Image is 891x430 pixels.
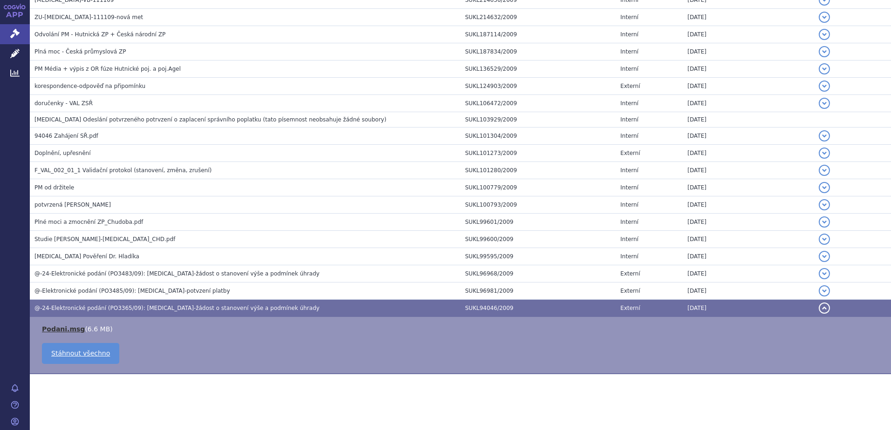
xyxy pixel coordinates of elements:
[819,199,830,210] button: detail
[42,325,85,333] a: Podani.msg
[34,236,175,242] span: Studie Feltes-Synagis_CHD.pdf
[460,282,616,300] td: SUKL96981/2009
[683,60,814,78] td: [DATE]
[460,112,616,128] td: SUKL103929/2009
[34,288,230,294] span: @-Elektronické podání (PO3485/09): Synagis-potvzení platby
[819,148,830,159] button: detail
[819,302,830,314] button: detail
[683,231,814,248] td: [DATE]
[620,83,640,89] span: Externí
[42,343,119,364] a: Stáhnout všechno
[620,116,638,123] span: Interní
[683,179,814,196] td: [DATE]
[460,265,616,282] td: SUKL96968/2009
[620,48,638,55] span: Interní
[460,179,616,196] td: SUKL100779/2009
[683,128,814,145] td: [DATE]
[683,162,814,179] td: [DATE]
[683,95,814,112] td: [DATE]
[683,300,814,317] td: [DATE]
[683,214,814,231] td: [DATE]
[460,162,616,179] td: SUKL101280/2009
[683,282,814,300] td: [DATE]
[34,133,98,139] span: 94046 Zahájení SŘ.pdf
[88,325,110,333] span: 6.6 MB
[819,29,830,40] button: detail
[34,270,320,277] span: @-24-Elektronické podání (PO3483/09): SYNAGIS-žádost o stanovení výše a podmínek úhrady
[42,324,882,334] li: ( )
[460,43,616,60] td: SUKL187834/2009
[34,100,93,107] span: doručenky - VAL ZSŘ
[620,31,638,38] span: Interní
[34,167,212,174] span: F_VAL_002_01_1 Validační protokol (stanovení, změna, zrušení)
[460,60,616,78] td: SUKL136529/2009
[620,66,638,72] span: Interní
[819,12,830,23] button: detail
[34,83,145,89] span: korespondence-odpověď na připomínku
[620,219,638,225] span: Interní
[683,78,814,95] td: [DATE]
[683,9,814,26] td: [DATE]
[620,184,638,191] span: Interní
[819,63,830,74] button: detail
[34,48,126,55] span: Plná moc - Česká průmyslová ZP
[34,219,143,225] span: Plné moci a zmocnění ZP_Chudoba.pdf
[460,95,616,112] td: SUKL106472/2009
[620,253,638,260] span: Interní
[819,81,830,92] button: detail
[620,167,638,174] span: Interní
[683,196,814,214] td: [DATE]
[460,214,616,231] td: SUKL99601/2009
[460,26,616,43] td: SUKL187114/2009
[819,98,830,109] button: detail
[819,268,830,279] button: detail
[683,112,814,128] td: [DATE]
[683,145,814,162] td: [DATE]
[34,253,139,260] span: Synagis Pověření Dr. Hladíka
[819,251,830,262] button: detail
[34,150,91,156] span: Doplnění, upřesnění
[819,234,830,245] button: detail
[620,100,638,107] span: Interní
[620,14,638,20] span: Interní
[819,165,830,176] button: detail
[460,248,616,265] td: SUKL99595/2009
[460,196,616,214] td: SUKL100793/2009
[460,128,616,145] td: SUKL101304/2009
[819,182,830,193] button: detail
[460,231,616,248] td: SUKL99600/2009
[34,116,261,123] span: Synagis Odeslání potvrzeného potrvzení o zaplacení správního poplatku
[34,184,74,191] span: PM od držitele
[460,9,616,26] td: SUKL214632/2009
[34,66,181,72] span: PM Média + výpis z OR fúze Hutnické poj. a poj.Agel
[620,133,638,139] span: Interní
[34,305,320,311] span: @-24-Elektronické podání (PO3365/09): SYNAGIS-žádost o stanovení výše a podmínek úhrady
[819,130,830,141] button: detail
[819,46,830,57] button: detail
[819,216,830,228] button: detail
[34,14,143,20] span: ZU-palivizumab-111109-nová met
[460,78,616,95] td: SUKL124903/2009
[460,300,616,317] td: SUKL94046/2009
[34,31,165,38] span: Odvolání PM - Hutnická ZP + Česká národní ZP
[620,236,638,242] span: Interní
[620,270,640,277] span: Externí
[620,150,640,156] span: Externí
[819,285,830,296] button: detail
[620,305,640,311] span: Externí
[683,43,814,60] td: [DATE]
[683,265,814,282] td: [DATE]
[460,145,616,162] td: SUKL101273/2009
[620,202,638,208] span: Interní
[34,202,111,208] span: potvrzená platba
[683,248,814,265] td: [DATE]
[683,26,814,43] td: [DATE]
[620,288,640,294] span: Externí
[263,116,386,123] span: (tato písemnost neobsahuje žádné soubory)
